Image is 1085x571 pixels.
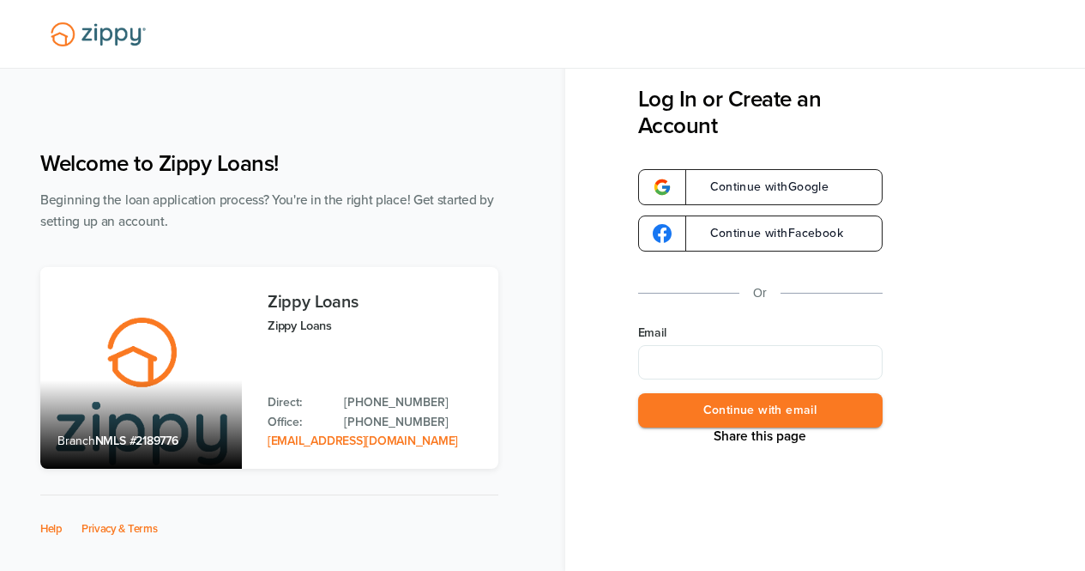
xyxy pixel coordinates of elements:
a: Direct Phone: 512-975-2947 [344,393,481,412]
p: Office: [268,413,327,432]
span: Branch [57,434,95,448]
img: Lender Logo [40,15,156,54]
button: Share This Page [708,428,811,445]
p: Zippy Loans [268,316,481,336]
label: Email [638,325,883,342]
a: Email Address: zippyguide@zippymh.com [268,434,458,448]
a: Help [40,522,63,536]
a: Privacy & Terms [81,522,158,536]
h1: Welcome to Zippy Loans! [40,150,498,177]
span: Continue with Facebook [693,228,843,240]
span: Continue with Google [693,181,829,193]
p: Direct: [268,393,327,412]
img: google-logo [653,224,672,243]
span: NMLS #2189776 [95,434,178,448]
h3: Zippy Loans [268,293,481,312]
a: google-logoContinue withFacebook [638,216,883,252]
input: Email Address [638,345,883,380]
a: google-logoContinue withGoogle [638,169,883,205]
span: Beginning the loan application process? You're in the right place! Get started by setting up an a... [40,192,494,229]
a: Office Phone: 512-975-2947 [344,413,481,432]
h3: Log In or Create an Account [638,86,883,139]
img: google-logo [653,178,672,197]
button: Continue with email [638,393,883,428]
p: Or [753,282,767,304]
